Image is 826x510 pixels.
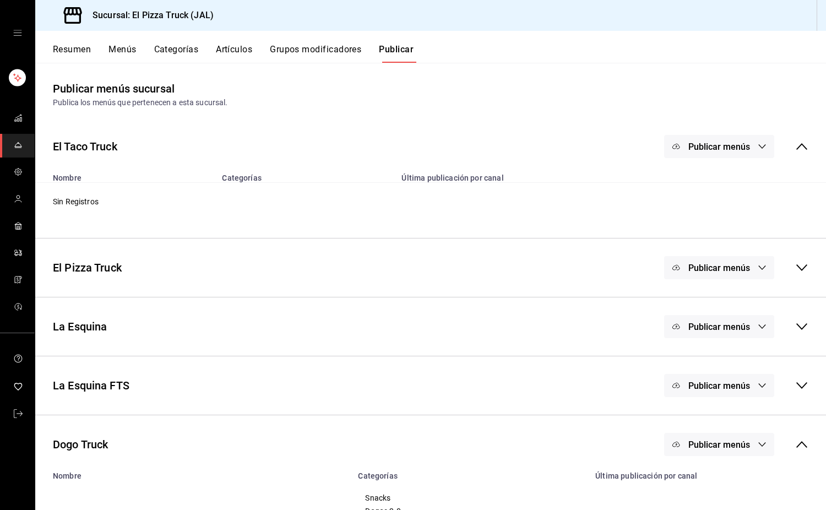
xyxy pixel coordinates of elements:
div: Publicar menús sucursal [53,80,175,97]
th: Categorías [215,167,395,183]
div: Publica los menús que pertenecen a esta sucursal. [53,97,808,108]
button: Publicar [379,44,414,63]
span: Publicar menús [688,322,750,332]
div: navigation tabs [53,44,826,63]
span: Publicar menús [688,440,750,450]
table: menu maker table for brand [35,167,826,220]
th: Nombre [35,465,351,480]
div: El Pizza Truck [53,259,122,276]
button: Grupos modificadores [270,44,361,63]
th: Última publicación por canal [395,167,826,183]
span: Snacks [365,494,575,502]
button: Publicar menús [664,433,774,456]
div: La Esquina [53,318,107,335]
span: Publicar menús [688,381,750,391]
div: El Taco Truck [53,138,117,155]
button: Publicar menús [664,315,774,338]
th: Última publicación por canal [589,465,826,480]
div: Dogo Truck [53,436,108,453]
th: Nombre [35,167,215,183]
button: Menús [108,44,136,63]
button: Categorías [154,44,199,63]
button: Artículos [216,44,252,63]
button: Resumen [53,44,91,63]
h3: Sucursal: El Pizza Truck (JAL) [84,9,214,22]
div: La Esquina FTS [53,377,129,394]
span: Publicar menús [688,263,750,273]
th: Categorías [351,465,589,480]
button: Publicar menús [664,256,774,279]
button: open drawer [13,29,22,37]
td: Sin Registros [35,183,826,221]
button: Publicar menús [664,374,774,397]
